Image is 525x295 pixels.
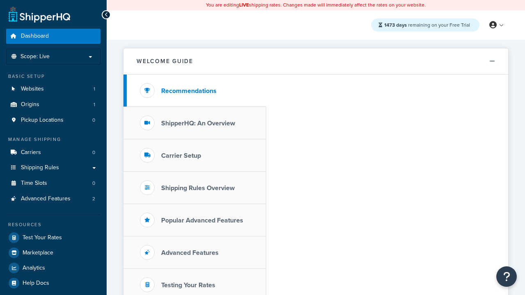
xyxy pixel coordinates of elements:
a: Help Docs [6,276,100,290]
h3: ShipperHQ: An Overview [161,120,235,127]
h3: Carrier Setup [161,152,201,159]
a: Test Your Rates [6,230,100,245]
li: Carriers [6,145,100,160]
a: Marketplace [6,245,100,260]
li: Pickup Locations [6,113,100,128]
span: Scope: Live [21,53,50,60]
a: Carriers0 [6,145,100,160]
div: Resources [6,221,100,228]
div: Manage Shipping [6,136,100,143]
span: Shipping Rules [21,164,59,171]
li: Websites [6,82,100,97]
span: Time Slots [21,180,47,187]
span: Marketplace [23,250,53,256]
a: Websites1 [6,82,100,97]
span: Test Your Rates [23,234,62,241]
span: 0 [92,117,95,124]
span: 1 [94,101,95,108]
span: 0 [92,180,95,187]
span: remaining on your Free Trial [384,21,470,29]
h3: Popular Advanced Features [161,217,243,224]
h3: Testing Your Rates [161,281,215,289]
li: Time Slots [6,176,100,191]
span: 0 [92,149,95,156]
a: Analytics [6,261,100,275]
span: 1 [94,86,95,93]
span: Websites [21,86,44,93]
li: Advanced Features [6,191,100,206]
span: 2 [92,195,95,202]
a: Pickup Locations0 [6,113,100,128]
li: Origins [6,97,100,112]
a: Advanced Features2 [6,191,100,206]
span: Pickup Locations [21,117,64,124]
h2: Welcome Guide [137,58,193,64]
h3: Recommendations [161,87,217,95]
button: Open Resource Center [496,266,517,287]
span: Analytics [23,265,45,272]
span: Origins [21,101,39,108]
a: Shipping Rules [6,160,100,175]
span: Advanced Features [21,195,71,202]
span: Help Docs [23,280,49,287]
a: Origins1 [6,97,100,112]
a: Dashboard [6,29,100,44]
div: Basic Setup [6,73,100,80]
h3: Shipping Rules Overview [161,184,235,192]
h3: Advanced Features [161,249,219,256]
a: Time Slots0 [6,176,100,191]
b: LIVE [239,1,249,9]
button: Welcome Guide [123,48,508,75]
span: Carriers [21,149,41,156]
span: Dashboard [21,33,49,40]
strong: 1473 days [384,21,407,29]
